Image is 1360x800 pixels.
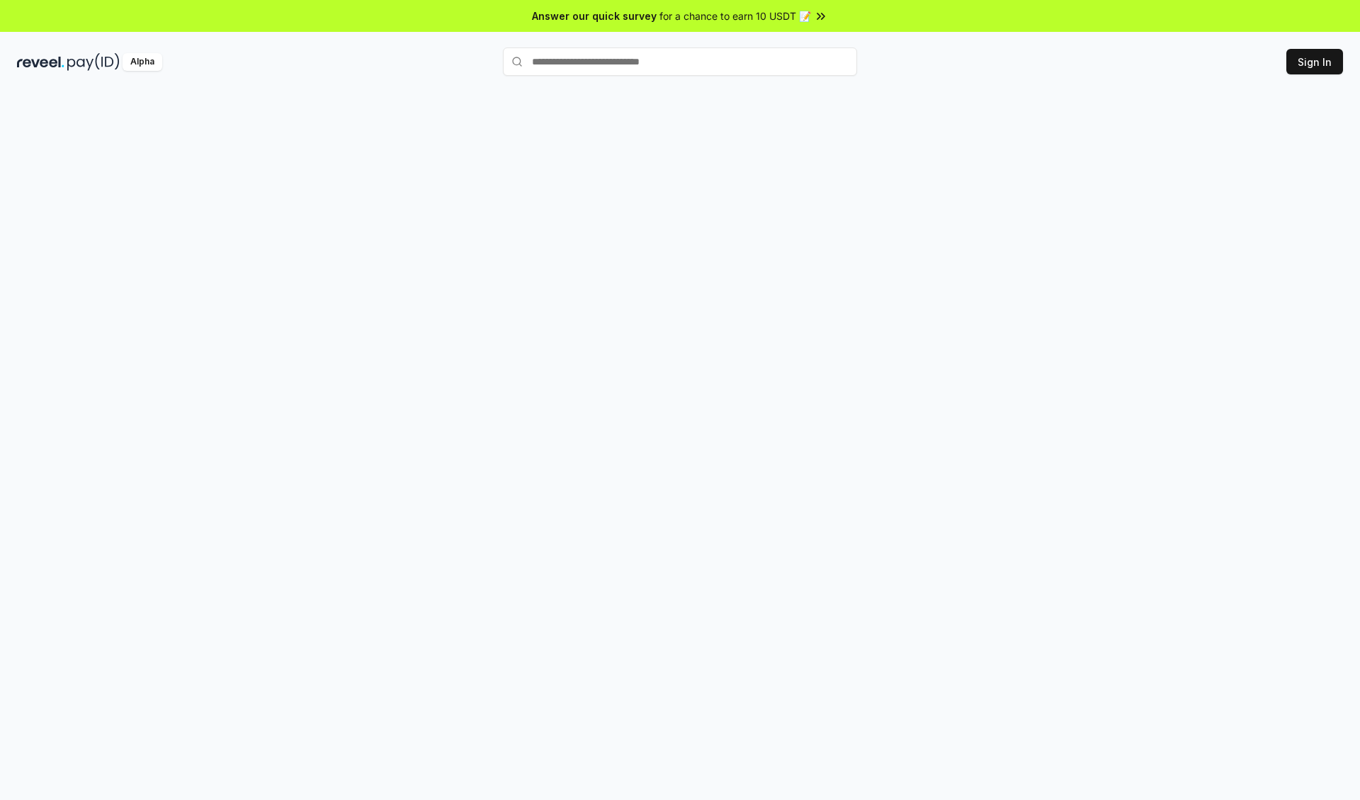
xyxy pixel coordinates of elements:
img: pay_id [67,53,120,71]
span: Answer our quick survey [532,9,657,23]
img: reveel_dark [17,53,64,71]
button: Sign In [1286,49,1343,74]
div: Alpha [123,53,162,71]
span: for a chance to earn 10 USDT 📝 [659,9,811,23]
